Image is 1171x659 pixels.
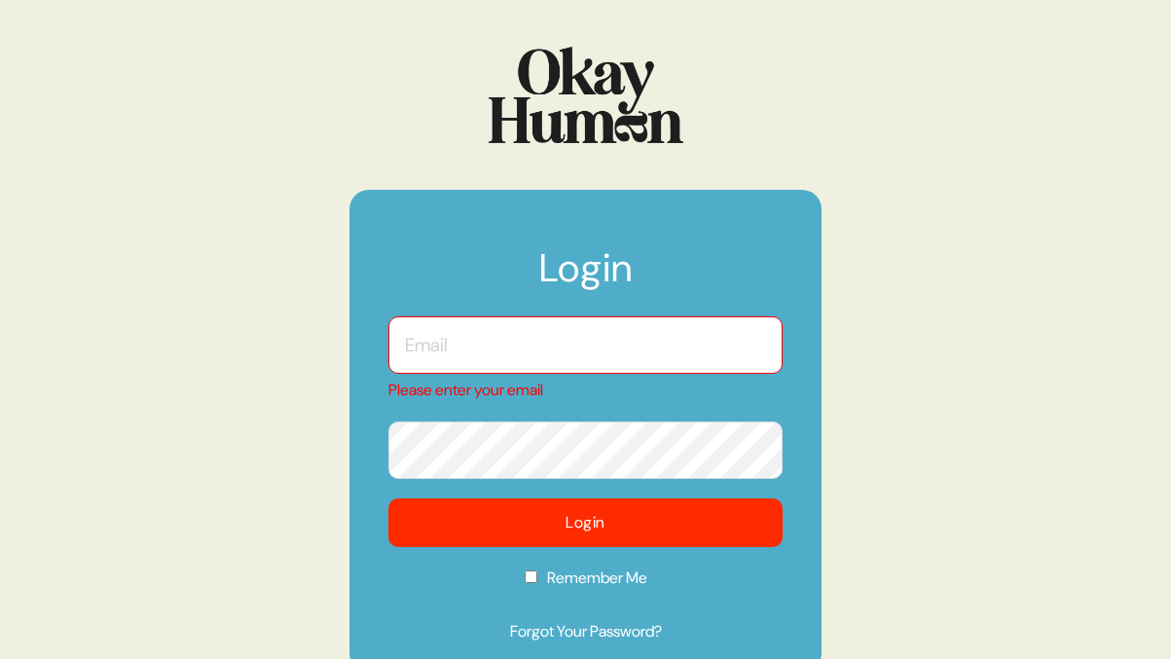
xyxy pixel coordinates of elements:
[489,47,683,143] img: Logo
[388,567,783,603] label: Remember Me
[388,316,783,374] input: Email
[388,248,783,307] h1: Login
[388,379,783,402] div: Please enter your email
[388,498,783,547] button: Login
[525,570,537,583] input: Remember Me
[388,620,783,643] a: Forgot Your Password?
